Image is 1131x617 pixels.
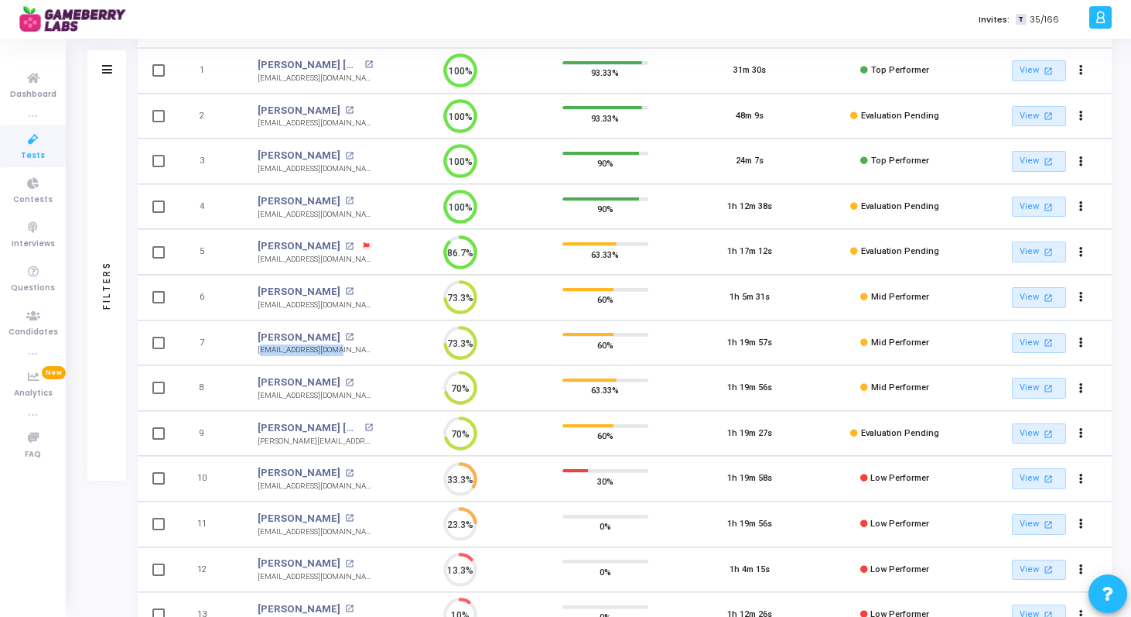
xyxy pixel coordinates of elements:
div: [EMAIL_ADDRESS][DOMAIN_NAME] [258,344,373,356]
span: Analytics [14,387,53,400]
span: Contests [13,194,53,207]
mat-icon: open_in_new [345,333,354,341]
mat-icon: open_in_new [1041,472,1054,485]
mat-icon: open_in_new [1041,291,1054,304]
mat-icon: open_in_new [1041,427,1054,440]
div: 1h 4m 15s [730,564,770,577]
mat-icon: open_in_new [1041,155,1054,168]
span: FAQ [25,448,41,461]
a: [PERSON_NAME] [258,284,340,300]
span: Low Performer [870,473,929,483]
mat-icon: open_in_new [345,106,354,115]
div: 1h 17m 12s [727,245,772,259]
div: 31m 30s [733,64,766,77]
span: Mid Performer [871,338,929,348]
a: View [1012,151,1066,172]
td: 5 [176,229,242,275]
span: New [42,366,66,379]
a: View [1012,60,1066,81]
div: [EMAIL_ADDRESS][DOMAIN_NAME] [258,254,373,266]
a: [PERSON_NAME] [258,238,340,254]
span: Top Performer [871,65,929,75]
a: [PERSON_NAME] [258,103,340,118]
mat-icon: open_in_new [345,242,354,251]
button: Actions [1071,151,1092,173]
td: 12 [176,547,242,593]
div: 1h 12m 38s [727,201,772,214]
a: View [1012,560,1066,581]
a: View [1012,242,1066,262]
td: 7 [176,320,242,366]
td: 6 [176,275,242,320]
div: [EMAIL_ADDRESS][DOMAIN_NAME] [258,571,373,583]
mat-icon: open_in_new [1041,201,1054,214]
button: Actions [1071,423,1092,444]
span: Candidates [9,326,58,339]
a: [PERSON_NAME] [258,375,340,390]
button: Actions [1071,287,1092,309]
mat-icon: open_in_new [1041,382,1054,395]
a: [PERSON_NAME] [258,330,340,345]
a: View [1012,287,1066,308]
button: Actions [1071,242,1092,263]
span: 63.33% [591,246,619,262]
mat-icon: open_in_new [1041,109,1054,122]
span: Dashboard [10,88,56,101]
div: 1h 19m 27s [727,427,772,440]
div: [EMAIL_ADDRESS][DOMAIN_NAME] [258,209,373,221]
td: 10 [176,456,242,502]
div: [PERSON_NAME][EMAIL_ADDRESS][PERSON_NAME][DOMAIN_NAME] [258,436,373,447]
span: Mid Performer [871,292,929,302]
td: 4 [176,184,242,230]
a: View [1012,106,1066,127]
button: Actions [1071,513,1092,535]
div: 1h 19m 56s [727,518,772,531]
span: 90% [597,201,613,217]
span: 30% [597,473,613,488]
span: 35/166 [1030,13,1059,26]
div: [EMAIL_ADDRESS][DOMAIN_NAME] [258,118,373,129]
mat-icon: open_in_new [345,287,354,296]
div: [EMAIL_ADDRESS][DOMAIN_NAME] [258,73,373,84]
span: Low Performer [870,564,929,574]
div: [EMAIL_ADDRESS][DOMAIN_NAME] [258,481,373,492]
mat-icon: open_in_new [345,197,354,205]
a: [PERSON_NAME] [258,602,340,617]
button: Actions [1071,60,1092,82]
mat-icon: open_in_new [345,605,354,613]
div: [EMAIL_ADDRESS][DOMAIN_NAME] [258,300,373,311]
div: 1h 19m 58s [727,472,772,485]
mat-icon: open_in_new [1041,563,1054,576]
button: Actions [1071,332,1092,354]
td: 11 [176,502,242,547]
span: Top Performer [871,156,929,166]
a: View [1012,468,1066,489]
td: 9 [176,411,242,457]
span: 60% [597,292,613,307]
mat-icon: open_in_new [345,379,354,387]
div: 48m 9s [736,110,764,123]
mat-icon: open_in_new [364,423,373,432]
mat-icon: open_in_new [345,514,354,523]
span: 60% [597,337,613,352]
div: Filters [100,200,114,370]
a: View [1012,514,1066,535]
img: logo [19,4,135,35]
div: 1h 19m 57s [727,337,772,350]
span: Interviews [12,238,55,251]
span: T [1016,14,1026,26]
div: 1h 19m 56s [727,382,772,395]
label: Invites: [979,13,1010,26]
span: Low Performer [870,519,929,529]
mat-icon: open_in_new [1041,336,1054,349]
button: Actions [1071,559,1092,581]
span: 0% [600,519,611,534]
mat-icon: open_in_new [345,560,354,568]
a: [PERSON_NAME] [258,465,340,481]
div: [EMAIL_ADDRESS][DOMAIN_NAME] [258,390,373,402]
mat-icon: open_in_new [1041,64,1054,77]
span: 93.33% [591,110,619,125]
button: Actions [1071,105,1092,127]
button: Actions [1071,196,1092,218]
div: [EMAIL_ADDRESS][DOMAIN_NAME] [258,163,373,175]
